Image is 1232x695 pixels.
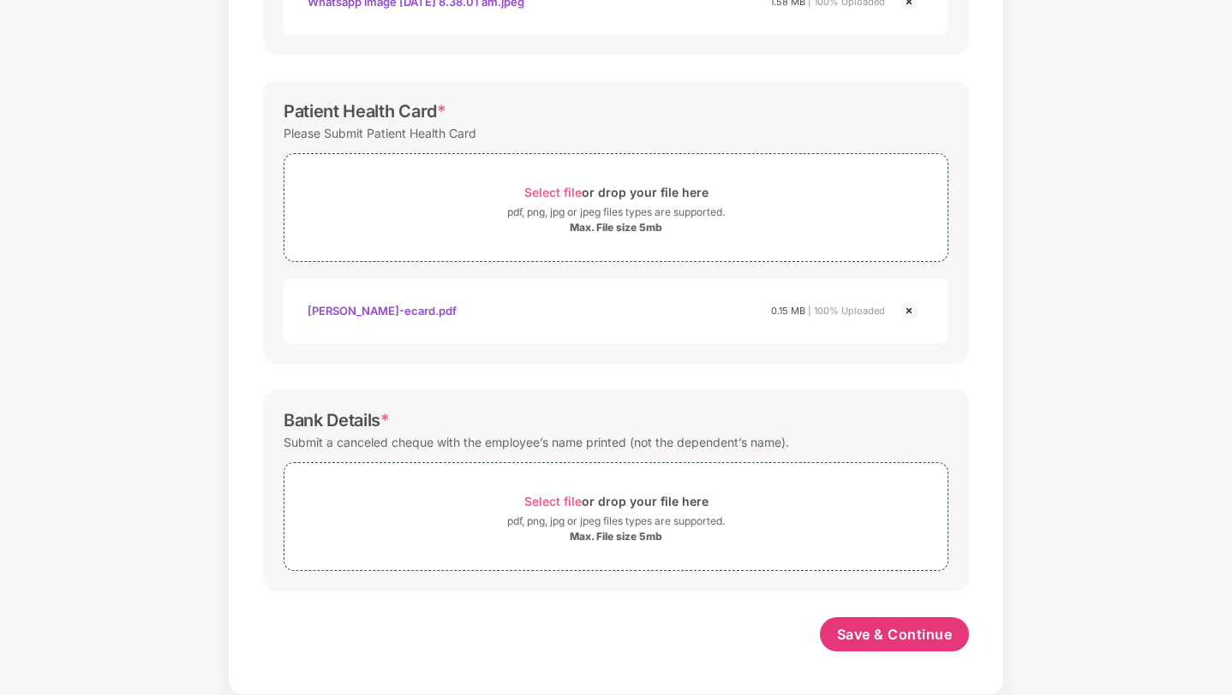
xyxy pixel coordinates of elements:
[284,122,476,145] div: Please Submit Patient Health Card
[899,300,919,321] img: svg+xml;base64,PHN2ZyBpZD0iQ3Jvc3MtMjR4MjQiIHhtbG5zPSJodHRwOi8vd3d3LnczLm9yZy8yMDAwL3N2ZyIgd2lkdG...
[837,625,953,644] span: Save & Continue
[524,181,709,204] div: or drop your file here
[524,185,582,199] span: Select file
[284,431,789,454] div: Submit a canceled cheque with the employee’s name printed (not the dependent’s name).
[771,305,805,317] span: 0.15 MB
[284,101,446,122] div: Patient Health Card
[570,530,662,544] div: Max. File size 5mb
[308,296,457,325] div: [PERSON_NAME]-ecard.pdf
[507,513,725,530] div: pdf, png, jpg or jpeg files types are supported.
[524,490,709,513] div: or drop your file here
[284,410,390,431] div: Bank Details
[820,617,970,651] button: Save & Continue
[570,221,662,235] div: Max. File size 5mb
[524,494,582,508] span: Select file
[507,204,725,221] div: pdf, png, jpg or jpeg files types are supported.
[284,167,948,248] span: Select fileor drop your file herepdf, png, jpg or jpeg files types are supported.Max. File size 5mb
[808,305,885,317] span: | 100% Uploaded
[284,476,948,557] span: Select fileor drop your file herepdf, png, jpg or jpeg files types are supported.Max. File size 5mb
